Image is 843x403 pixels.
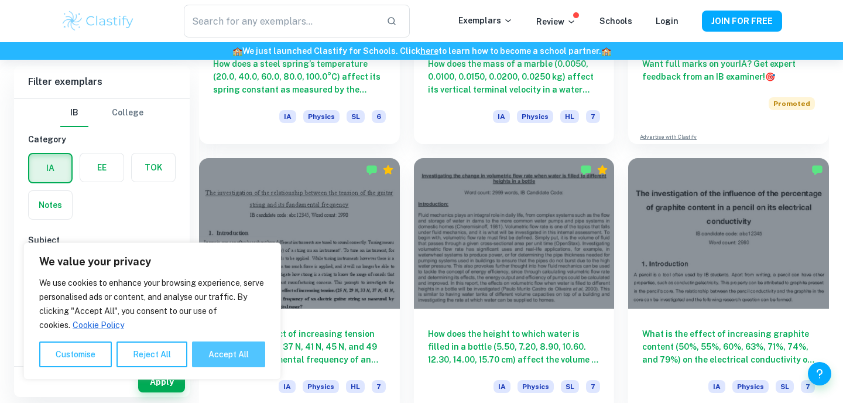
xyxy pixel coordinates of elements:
[494,380,510,393] span: IA
[732,380,769,393] span: Physics
[708,380,725,393] span: IA
[72,320,125,330] a: Cookie Policy
[39,276,265,332] p: We use cookies to enhance your browsing experience, serve personalised ads or content, and analys...
[599,16,632,26] a: Schools
[213,57,386,96] h6: How does a steel spring’s temperature (20.0, 40.0, 60.0, 80.0, 100.0°C) affect its spring constan...
[28,234,176,247] h6: Subject
[640,133,697,141] a: Advertise with Clastify
[601,46,611,56] span: 🏫
[80,153,124,182] button: EE
[801,380,815,393] span: 7
[642,327,815,366] h6: What is the effect of increasing graphite content (50%, 55%, 60%, 63%, 71%, 74%, and 79%) on the ...
[811,164,823,176] img: Marked
[561,380,579,393] span: SL
[279,110,296,123] span: IA
[493,110,510,123] span: IA
[192,341,265,367] button: Accept All
[536,15,576,28] p: Review
[132,153,175,182] button: TOK
[560,110,579,123] span: HL
[458,14,513,27] p: Exemplars
[420,46,438,56] a: here
[213,327,386,366] h6: What is the effect of increasing tension (25 N, 29 N, 33 N, 37 N, 41 N, 45 N, and 49 N) on the fu...
[808,362,831,385] button: Help and Feedback
[347,110,365,123] span: SL
[14,66,190,98] h6: Filter exemplars
[382,164,394,176] div: Premium
[428,327,601,366] h6: How does the height to which water is filled in a bottle (5.50, 7.20, 8.90, 10.60. 12.30, 14.00, ...
[184,5,377,37] input: Search for any exemplars...
[112,99,143,127] button: College
[580,164,592,176] img: Marked
[702,11,782,32] button: JOIN FOR FREE
[769,97,815,110] span: Promoted
[29,154,71,182] button: IA
[29,191,72,219] button: Notes
[23,243,281,380] div: We value your privacy
[765,72,775,81] span: 🎯
[366,164,378,176] img: Marked
[303,380,339,393] span: Physics
[61,9,135,33] img: Clastify logo
[2,45,841,57] h6: We just launched Clastify for Schools. Click to learn how to become a school partner.
[656,16,678,26] a: Login
[279,380,296,393] span: IA
[642,57,815,83] h6: Want full marks on your IA ? Get expert feedback from an IB examiner!
[116,341,187,367] button: Reject All
[372,110,386,123] span: 6
[60,99,88,127] button: IB
[597,164,608,176] div: Premium
[372,380,386,393] span: 7
[303,110,340,123] span: Physics
[39,341,112,367] button: Customise
[39,255,265,269] p: We value your privacy
[346,380,365,393] span: HL
[586,110,600,123] span: 7
[518,380,554,393] span: Physics
[586,380,600,393] span: 7
[28,133,176,146] h6: Category
[428,57,601,96] h6: How does the mass of a marble (0.0050, 0.0100, 0.0150, 0.0200, 0.0250 kg) affect its vertical ter...
[776,380,794,393] span: SL
[232,46,242,56] span: 🏫
[517,110,553,123] span: Physics
[138,371,185,392] button: Apply
[60,99,143,127] div: Filter type choice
